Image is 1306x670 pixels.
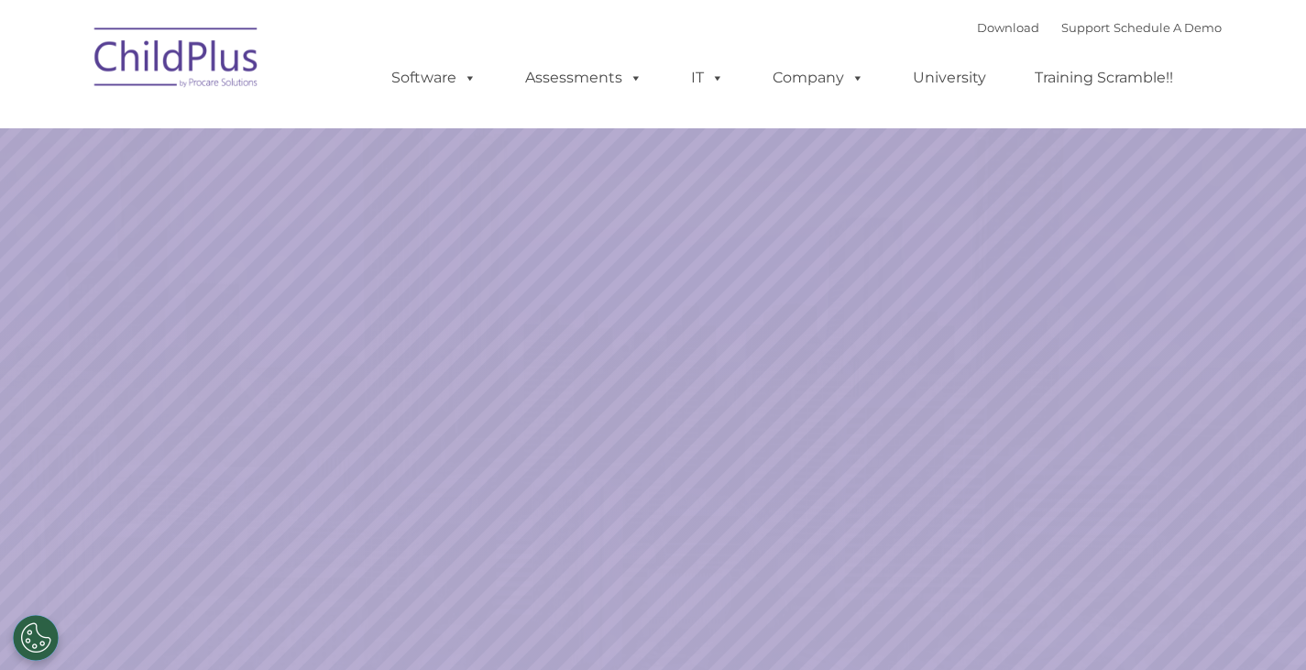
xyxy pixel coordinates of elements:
[887,390,1104,447] a: Learn More
[894,60,1004,96] a: University
[85,15,269,106] img: ChildPlus by Procare Solutions
[373,60,495,96] a: Software
[507,60,661,96] a: Assessments
[754,60,883,96] a: Company
[1016,60,1191,96] a: Training Scramble!!
[1114,20,1222,35] a: Schedule A Demo
[13,615,59,661] button: Cookies Settings
[1061,20,1110,35] a: Support
[977,20,1222,35] font: |
[977,20,1039,35] a: Download
[673,60,742,96] a: IT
